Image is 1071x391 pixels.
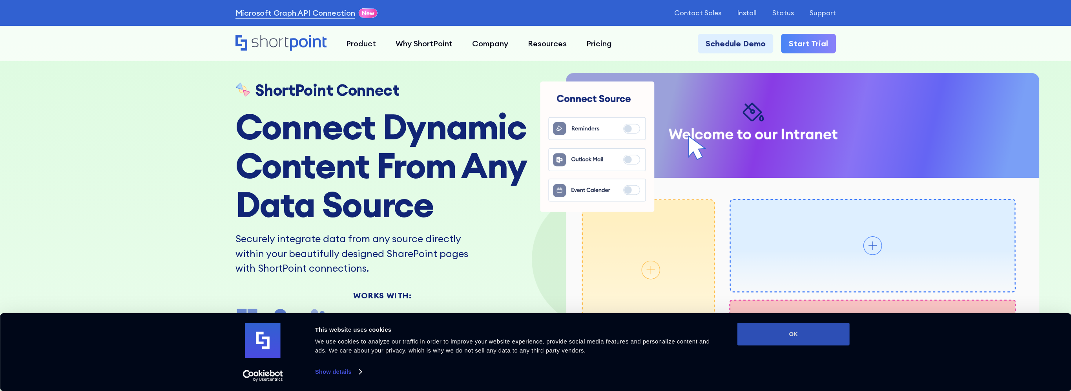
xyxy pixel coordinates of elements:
div: Pricing [586,38,612,49]
a: Company [462,34,518,53]
img: logo [245,323,281,358]
div: Works With: [235,292,530,300]
a: Support [810,9,836,17]
a: Product [336,34,386,53]
a: Show details [315,366,361,378]
div: Resources [528,38,567,49]
a: Schedule Demo [698,34,773,53]
div: This website uses cookies [315,325,720,334]
h2: Connect Dynamic Content From Any Data Source [235,107,530,224]
a: Why ShortPoint [386,34,462,53]
a: Microsoft Graph API Connection [235,7,355,19]
a: Start Trial [781,34,836,53]
a: Home [235,35,327,52]
a: Status [772,9,794,17]
p: Securely integrate data from any source directly within your beautifully designed SharePoint page... [235,232,479,276]
a: Install [737,9,757,17]
a: Contact Sales [674,9,721,17]
a: Usercentrics Cookiebot - opens in a new window [228,370,297,382]
div: Why ShortPoint [396,38,452,49]
h1: ShortPoint Connect [255,81,400,99]
span: We use cookies to analyze our traffic in order to improve your website experience, provide social... [315,338,710,354]
img: microsoft office icon [235,307,259,331]
a: Pricing [577,34,622,53]
div: Company [472,38,508,49]
div: Product [346,38,376,49]
img: microsoft teams icon [302,307,326,331]
button: OK [737,323,850,345]
img: SharePoint icon [269,307,292,331]
dotlottie-player: ShortPoint Connect Animation [536,63,1046,350]
a: Resources [518,34,577,53]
